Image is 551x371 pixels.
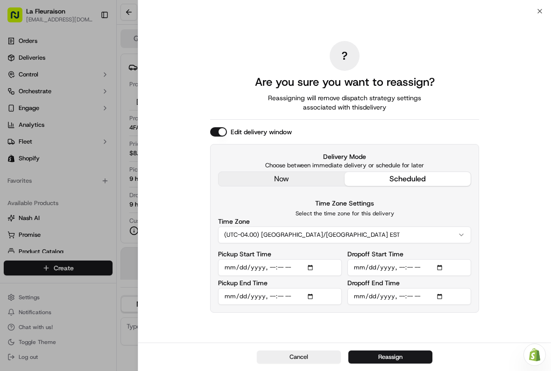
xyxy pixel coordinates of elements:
[330,41,360,71] div: ?
[19,145,26,152] img: 1736555255976-a54dd68f-1ca7-489b-9aae-adbdc363a1c4
[42,89,153,98] div: Start new chat
[231,127,292,137] label: Edit delivery window
[24,60,168,70] input: Got a question? Start typing here...
[9,136,24,151] img: Masood Aslam
[88,183,150,192] span: API Documentation
[219,172,345,186] button: now
[218,152,471,161] label: Delivery Mode
[145,119,170,131] button: See all
[9,184,17,192] div: 📗
[347,251,403,257] label: Dropoff Start Time
[42,98,128,106] div: We're available if you need us!
[29,144,76,152] span: [PERSON_NAME]
[218,251,271,257] label: Pickup Start Time
[315,199,374,207] label: Time Zone Settings
[218,161,471,170] p: Choose between immediate delivery or schedule for later
[159,92,170,103] button: Start new chat
[347,280,400,286] label: Dropoff End Time
[345,172,471,186] button: scheduled
[78,144,81,152] span: •
[255,93,434,112] span: Reassigning will remove dispatch strategy settings associated with this delivery
[218,280,268,286] label: Pickup End Time
[9,37,170,52] p: Welcome 👋
[20,89,36,106] img: 9188753566659_6852d8bf1fb38e338040_72.png
[9,9,28,28] img: Nash
[75,179,154,196] a: 💻API Documentation
[83,144,102,152] span: [DATE]
[79,184,86,192] div: 💻
[255,75,435,89] h2: Are you sure you want to reassign?
[218,210,471,217] p: Select the time zone for this delivery
[257,350,341,364] button: Cancel
[9,121,63,129] div: Past conversations
[6,179,75,196] a: 📗Knowledge Base
[93,206,113,213] span: Pylon
[9,89,26,106] img: 1736555255976-a54dd68f-1ca7-489b-9aae-adbdc363a1c4
[66,206,113,213] a: Powered byPylon
[19,183,71,192] span: Knowledge Base
[348,350,432,364] button: Reassign
[218,218,250,225] label: Time Zone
